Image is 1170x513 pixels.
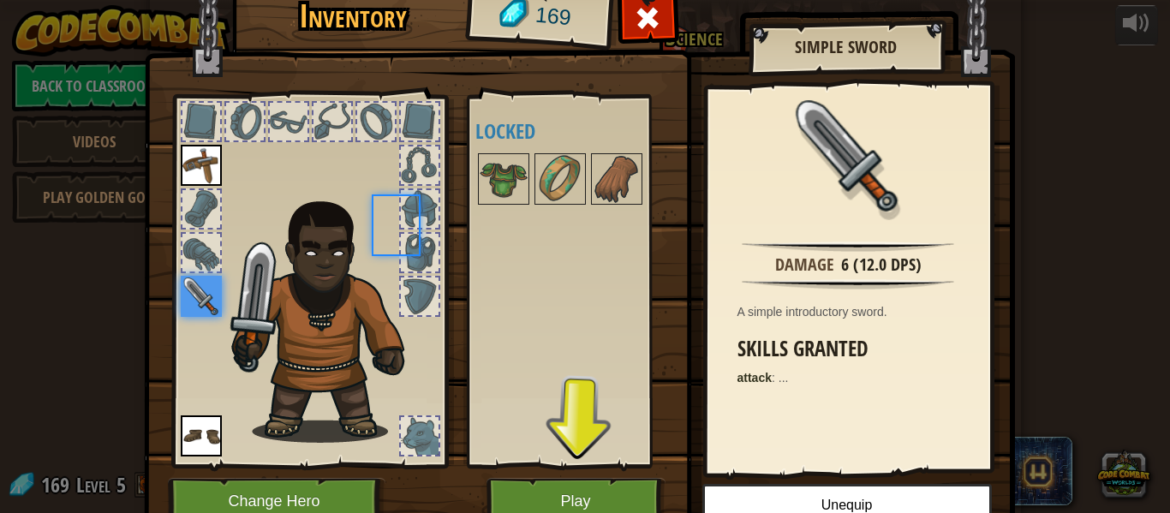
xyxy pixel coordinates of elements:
[779,371,789,385] span: ...
[593,155,641,203] img: portrait.png
[737,303,968,320] div: A simple introductory sword.
[475,120,678,142] h4: Locked
[181,415,222,456] img: portrait.png
[181,276,222,317] img: portrait.png
[536,155,584,203] img: portrait.png
[766,38,927,57] h2: Simple Sword
[742,242,953,252] img: hr.png
[772,371,779,385] span: :
[841,253,922,277] div: 6 (12.0 DPS)
[792,100,904,212] img: portrait.png
[224,192,435,443] img: Gordon_Stalwart_Hair.png
[480,155,528,203] img: portrait.png
[775,253,834,277] div: Damage
[742,279,953,289] img: hr.png
[737,371,772,385] strong: attack
[737,337,968,361] h3: Skills Granted
[181,145,222,186] img: portrait.png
